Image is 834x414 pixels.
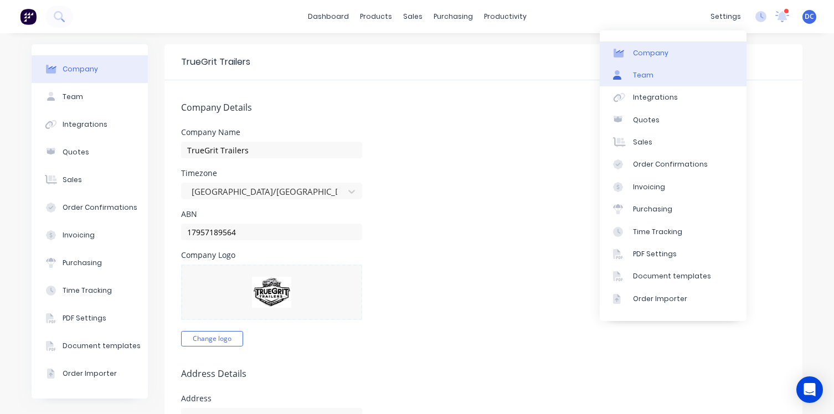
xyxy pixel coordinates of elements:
[600,86,747,108] a: Integrations
[633,249,677,259] div: PDF Settings
[32,166,148,194] button: Sales
[600,131,747,153] a: Sales
[181,210,362,218] div: ABN
[600,176,747,198] a: Invoicing
[63,120,107,130] div: Integrations
[32,194,148,221] button: Order Confirmations
[181,369,786,379] h5: Address Details
[428,8,478,25] div: purchasing
[633,204,672,214] div: Purchasing
[181,102,786,113] h5: Company Details
[796,376,823,403] div: Open Intercom Messenger
[63,64,98,74] div: Company
[63,341,141,351] div: Document templates
[633,115,660,125] div: Quotes
[63,92,83,102] div: Team
[181,395,362,402] div: Address
[63,175,82,185] div: Sales
[32,249,148,277] button: Purchasing
[63,203,137,213] div: Order Confirmations
[633,159,708,169] div: Order Confirmations
[633,137,652,147] div: Sales
[181,128,362,136] div: Company Name
[63,369,117,379] div: Order Importer
[633,227,682,237] div: Time Tracking
[600,64,747,86] a: Team
[600,243,747,265] a: PDF Settings
[805,12,814,22] span: DC
[63,258,102,268] div: Purchasing
[63,286,112,296] div: Time Tracking
[633,48,668,58] div: Company
[302,8,354,25] a: dashboard
[600,109,747,131] a: Quotes
[32,55,148,83] button: Company
[478,8,532,25] div: productivity
[63,147,89,157] div: Quotes
[32,138,148,166] button: Quotes
[633,271,711,281] div: Document templates
[600,288,747,310] a: Order Importer
[633,70,653,80] div: Team
[32,221,148,249] button: Invoicing
[181,55,250,69] div: TrueGrit Trailers
[63,313,106,323] div: PDF Settings
[20,8,37,25] img: Factory
[32,304,148,332] button: PDF Settings
[63,230,95,240] div: Invoicing
[32,360,148,387] button: Order Importer
[600,198,747,220] a: Purchasing
[32,332,148,360] button: Document templates
[181,251,362,259] div: Company Logo
[32,83,148,111] button: Team
[633,182,665,192] div: Invoicing
[32,111,148,138] button: Integrations
[354,8,398,25] div: products
[600,220,747,242] a: Time Tracking
[705,8,747,25] div: settings
[181,169,362,177] div: Timezone
[398,8,428,25] div: sales
[600,265,747,287] a: Document templates
[181,331,243,346] button: Change logo
[633,294,687,304] div: Order Importer
[633,92,678,102] div: Integrations
[600,42,747,64] a: Company
[600,153,747,175] a: Order Confirmations
[32,277,148,304] button: Time Tracking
